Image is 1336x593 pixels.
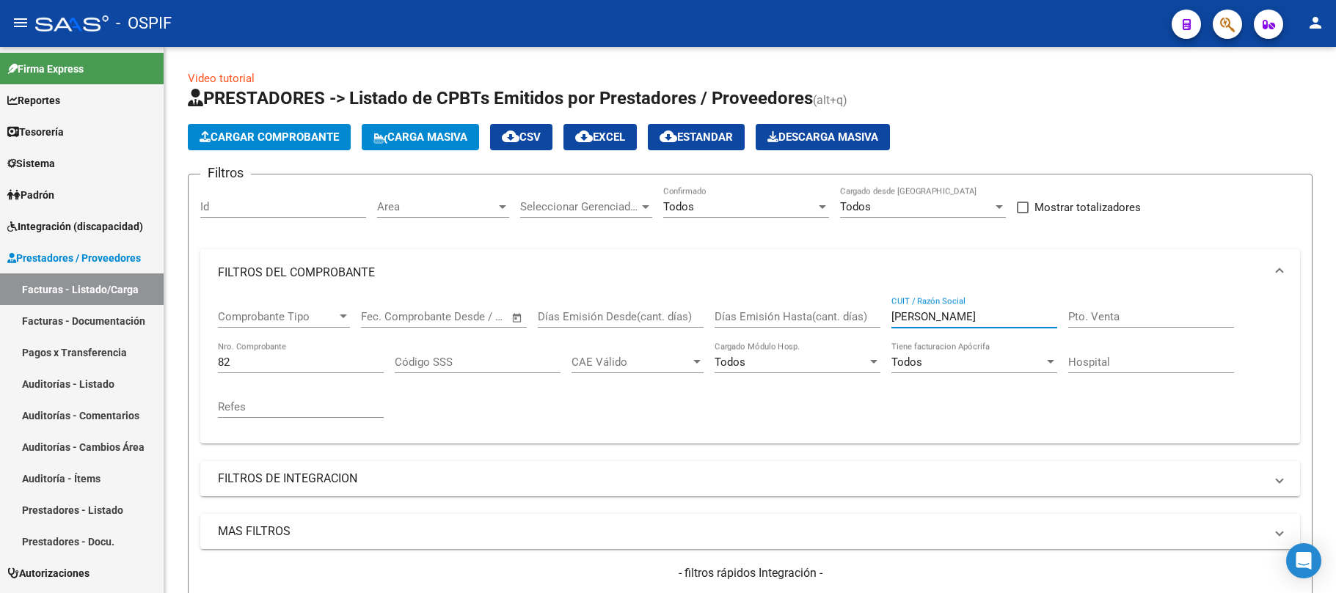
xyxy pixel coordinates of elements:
span: Integración (discapacidad) [7,218,143,235]
span: Area [377,200,496,213]
button: Cargar Comprobante [188,124,351,150]
span: Prestadores / Proveedores [7,250,141,266]
span: Todos [891,356,922,369]
mat-icon: cloud_download [660,128,677,145]
input: End date [422,310,493,323]
mat-expansion-panel-header: FILTROS DEL COMPROBANTE [200,249,1300,296]
span: (alt+q) [813,93,847,107]
span: Sistema [7,155,55,172]
a: Video tutorial [188,72,255,85]
button: Descarga Masiva [756,124,890,150]
span: CAE Válido [572,356,690,369]
mat-expansion-panel-header: MAS FILTROS [200,514,1300,549]
app-download-masive: Descarga masiva de comprobantes (adjuntos) [756,124,890,150]
span: Todos [840,200,871,213]
div: Open Intercom Messenger [1286,543,1321,578]
span: Reportes [7,92,60,108]
button: CSV [490,124,552,150]
mat-panel-title: MAS FILTROS [218,523,1265,539]
span: CSV [502,130,541,144]
div: FILTROS DEL COMPROBANTE [200,296,1300,443]
h3: Filtros [200,163,251,183]
span: PRESTADORES -> Listado de CPBTs Emitidos por Prestadores / Proveedores [188,88,813,108]
h4: - filtros rápidos Integración - [200,565,1300,581]
span: Tesorería [7,124,64,140]
span: Carga Masiva [373,130,467,144]
mat-icon: cloud_download [575,128,593,145]
mat-icon: person [1307,14,1324,32]
span: Estandar [660,130,733,144]
span: Autorizaciones [7,565,90,581]
mat-expansion-panel-header: FILTROS DE INTEGRACION [200,461,1300,496]
input: Start date [361,310,409,323]
span: - OSPIF [116,7,172,40]
mat-panel-title: FILTROS DE INTEGRACION [218,471,1265,487]
button: Estandar [648,124,745,150]
mat-icon: cloud_download [502,128,519,145]
span: Comprobante Tipo [218,310,337,323]
mat-panel-title: FILTROS DEL COMPROBANTE [218,265,1265,281]
mat-icon: menu [12,14,29,32]
span: Cargar Comprobante [200,130,339,144]
span: Seleccionar Gerenciador [520,200,639,213]
button: Carga Masiva [362,124,479,150]
span: EXCEL [575,130,625,144]
button: EXCEL [563,124,637,150]
span: Firma Express [7,61,84,77]
span: Mostrar totalizadores [1034,199,1141,216]
span: Todos [715,356,745,369]
span: Padrón [7,187,54,203]
button: Open calendar [509,309,526,326]
span: Todos [663,200,694,213]
span: Descarga Masiva [767,130,878,144]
